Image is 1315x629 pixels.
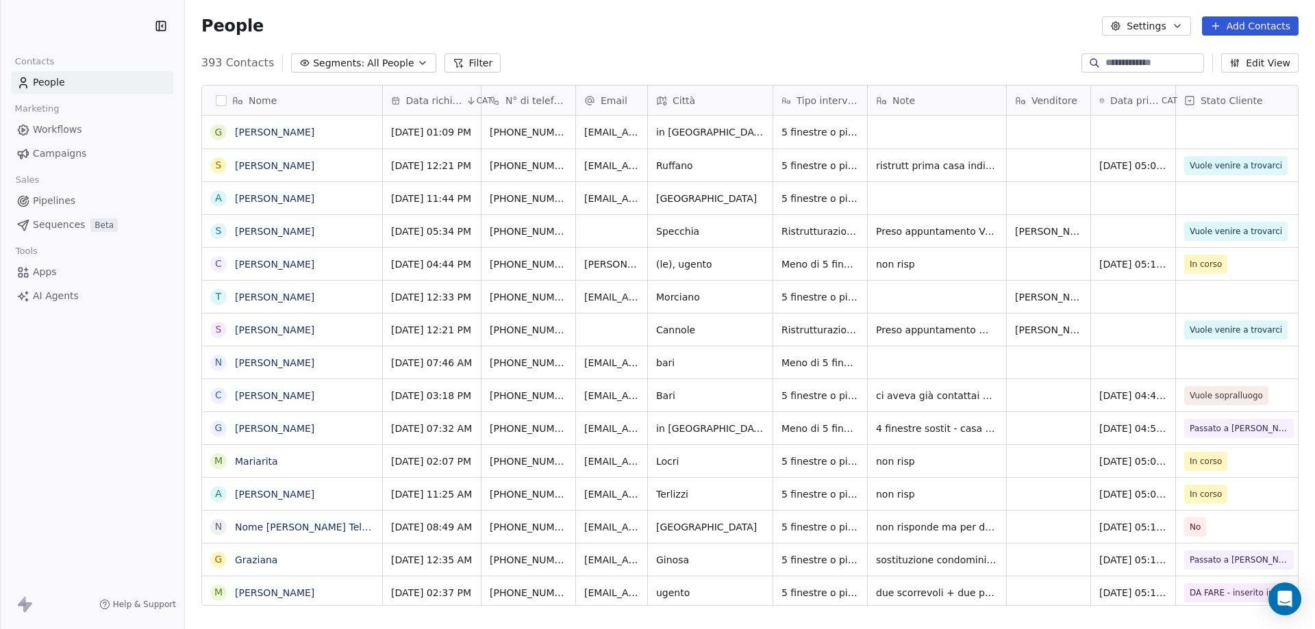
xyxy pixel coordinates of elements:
[490,389,567,402] span: [PHONE_NUMBER]
[235,423,314,434] a: [PERSON_NAME]
[1190,389,1263,402] span: Vuole sopralluogo
[391,520,473,534] span: [DATE] 08:49 AM
[490,487,567,501] span: [PHONE_NUMBER]
[235,259,314,270] a: [PERSON_NAME]
[1099,454,1167,468] span: [DATE] 05:06 PM
[656,586,764,600] span: ugento
[584,422,639,435] span: [EMAIL_ADDRESS][DOMAIN_NAME]
[781,224,859,238] span: Ristrutturazione. Più di 6 porte e finestre.
[656,356,764,370] span: bari
[1015,224,1082,238] span: [PERSON_NAME]
[215,125,223,140] div: G
[391,586,473,600] span: [DATE] 02:37 PM
[656,224,764,238] span: Specchia
[1190,553,1288,567] span: Passato a [PERSON_NAME]
[391,389,473,402] span: [DATE] 03:18 PM
[235,390,314,401] a: [PERSON_NAME]
[391,192,473,205] span: [DATE] 11:44 PM
[11,285,173,307] a: AI Agents
[576,86,647,115] div: Email
[1190,487,1222,501] span: In corso
[391,454,473,468] span: [DATE] 02:07 PM
[490,553,567,567] span: [PHONE_NUMBER]
[235,226,314,237] a: [PERSON_NAME]
[11,118,173,141] a: Workflows
[214,454,223,468] div: M
[505,94,567,107] span: N° di telefono
[391,553,473,567] span: [DATE] 12:35 AM
[584,586,639,600] span: [EMAIL_ADDRESS][DOMAIN_NAME]
[781,389,859,402] span: 5 finestre o più di 5
[656,520,764,534] span: [GEOGRAPHIC_DATA]
[781,422,859,435] span: Meno di 5 finestre
[214,585,223,600] div: M
[33,75,65,90] span: People
[584,553,639,567] span: [EMAIL_ADDRESS][DOMAIN_NAME]
[391,257,473,271] span: [DATE] 04:44 PM
[876,224,998,238] span: Preso appuntamento Venerdì 19 ore 16:30
[584,487,639,501] span: [EMAIL_ADDRESS][DOMAIN_NAME]
[235,357,314,368] a: [PERSON_NAME]
[490,520,567,534] span: [PHONE_NUMBER]
[215,552,223,567] div: G
[781,487,859,501] span: 5 finestre o più di 5
[1099,487,1167,501] span: [DATE] 05:07 PM
[876,389,998,402] span: ci aveva già contattai a marzo - ha la 104.. dice che è senza soldi ma deve sostituire a primo di...
[797,94,859,107] span: Tipo intervento
[490,356,567,370] span: [PHONE_NUMBER]
[781,290,859,304] span: 5 finestre o più di 5
[1102,16,1190,36] button: Settings
[1099,520,1167,534] span: [DATE] 05:11 PM
[235,127,314,138] a: [PERSON_NAME]
[876,422,998,435] span: 4 finestre sostit - casa dove andrà ad abitare - condominio familiare - pvc bianco o color legno ...
[584,257,639,271] span: [PERSON_NAME][EMAIL_ADDRESS][DOMAIN_NAME]
[1202,16,1299,36] button: Add Contacts
[391,125,473,139] span: [DATE] 01:09 PM
[391,356,473,370] span: [DATE] 07:46 AM
[235,456,278,467] a: Mariarita
[876,487,998,501] span: non risp
[781,159,859,172] span: 5 finestre o più di 5
[33,146,86,161] span: Campaigns
[868,86,1006,115] div: Note
[481,86,575,115] div: N° di telefono
[391,224,473,238] span: [DATE] 05:34 PM
[1190,257,1222,271] span: In corso
[235,324,314,335] a: [PERSON_NAME]
[99,599,176,610] a: Help & Support
[490,192,567,205] span: [PHONE_NUMBER]
[391,422,473,435] span: [DATE] 07:32 AM
[391,323,473,337] span: [DATE] 12:21 PM
[876,454,998,468] span: non risp
[477,95,492,106] span: CAT
[1190,224,1282,238] span: Vuole venire a trovarci
[1015,323,1082,337] span: [PERSON_NAME]
[656,487,764,501] span: Terlizzi
[656,125,764,139] span: in [GEOGRAPHIC_DATA], [GEOGRAPHIC_DATA]
[490,125,567,139] span: [PHONE_NUMBER]
[1110,94,1159,107] span: Data primo contatto
[215,191,222,205] div: A
[781,323,859,337] span: Ristrutturazione. più di 10 infissi, portoncini, oscuranti. Valuterà tutto in sede
[9,99,65,119] span: Marketing
[584,454,639,468] span: [EMAIL_ADDRESS][DOMAIN_NAME]
[584,159,639,172] span: [EMAIL_ADDRESS][PERSON_NAME][DOMAIN_NAME]
[9,51,60,72] span: Contacts
[490,224,567,238] span: [PHONE_NUMBER]
[216,322,222,337] div: S
[584,356,639,370] span: [EMAIL_ADDRESS][DOMAIN_NAME]
[584,520,639,534] span: [EMAIL_ADDRESS][DOMAIN_NAME]
[391,159,473,172] span: [DATE] 12:21 PM
[215,421,223,435] div: G
[656,192,764,205] span: [GEOGRAPHIC_DATA]
[235,489,314,500] a: [PERSON_NAME]
[876,257,998,271] span: non risp
[1221,53,1299,73] button: Edit View
[1007,86,1090,115] div: Venditore
[656,159,764,172] span: Ruffano
[892,94,915,107] span: Note
[216,158,222,172] div: S
[202,116,383,606] div: grid
[1190,586,1288,600] span: DA FARE - inserito in cartella
[876,159,998,172] span: ristrutt prima casa indipendente, casa in cui si trasferirà - ora stanno agli impianti.. 12 infis...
